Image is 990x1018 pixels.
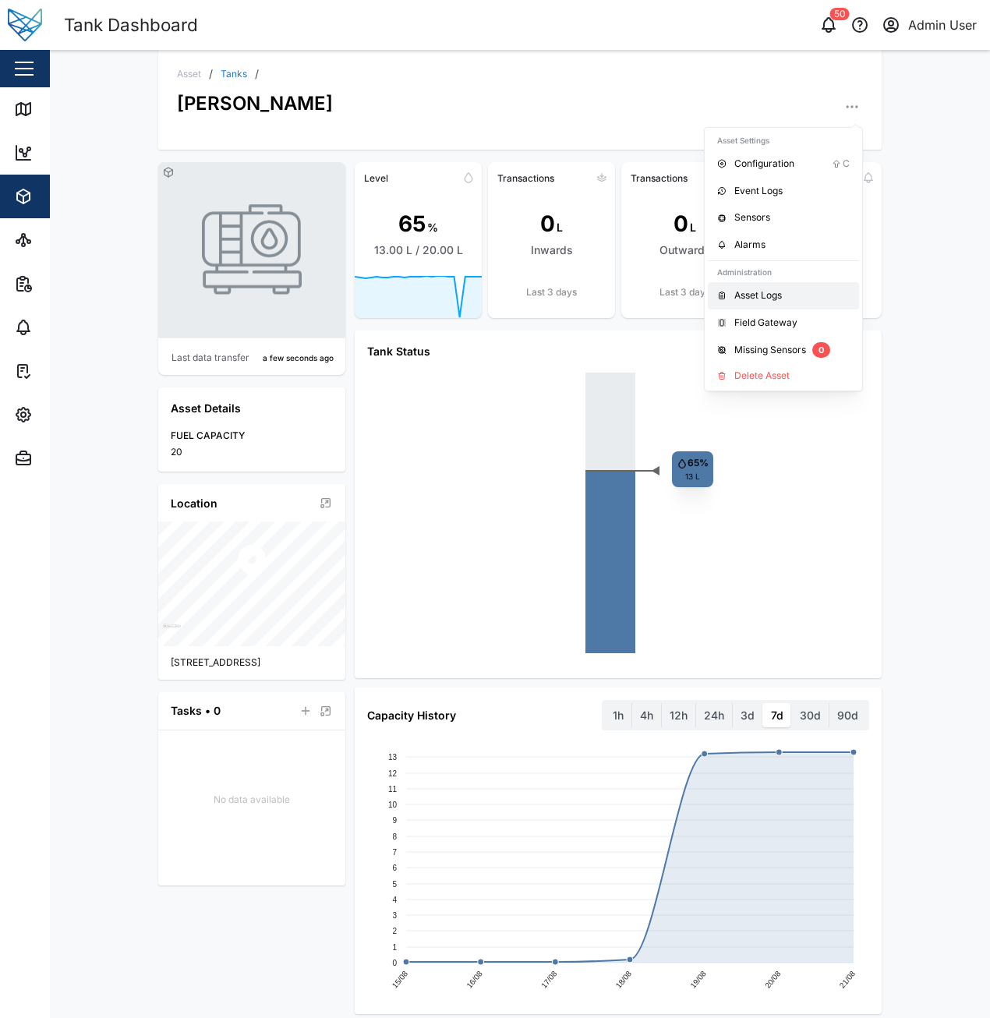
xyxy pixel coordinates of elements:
text: 5 [392,880,397,889]
div: L [557,219,563,236]
div: Last 3 days [621,285,748,300]
img: TANK photo [202,200,302,299]
div: Sensors [734,210,850,225]
div: Event Logs [734,184,850,199]
text: 16/08 [465,970,484,991]
text: 18/08 [614,970,634,991]
text: 13 [388,753,398,762]
div: Tasks • 0 [171,702,221,719]
text: 0 [392,959,397,967]
div: / [255,69,259,80]
div: L [690,219,696,236]
text: 20/08 [763,970,783,991]
div: Map marker [233,542,270,584]
text: 6 [392,864,397,872]
div: Inwards [531,242,573,259]
div: 0 [674,207,688,241]
div: Reports [41,275,94,292]
div: Field Gateway [734,316,850,330]
div: Alarms [41,319,89,336]
text: 15/08 [391,970,410,991]
div: Map [41,101,76,118]
text: 17/08 [539,970,559,991]
label: 7d [763,703,791,728]
div: Administration [708,263,859,283]
div: C [843,157,850,171]
div: Last 3 days [488,285,615,300]
label: 90d [829,703,866,728]
text: 11 [388,785,398,794]
div: No data available [158,793,345,808]
button: Admin User [880,14,978,36]
a: Tanks [221,69,247,79]
div: Missing Sensors [734,343,806,358]
div: Settings [41,406,96,423]
text: 7 [392,848,397,857]
div: a few seconds ago [263,352,334,365]
label: 30d [792,703,829,728]
div: Tank Status [367,343,869,360]
div: Configuration [734,157,832,171]
label: 4h [632,703,661,728]
span: 0 [819,343,824,357]
img: Main Logo [8,8,42,42]
div: % [427,219,438,236]
text: 10 [388,801,398,809]
div: Asset [177,69,201,79]
label: 3d [733,703,762,728]
a: Mapbox logo [163,624,181,642]
div: / [209,69,213,80]
div: [STREET_ADDRESS] [171,656,333,670]
div: Last data transfer [171,351,249,366]
div: 0 [540,207,555,241]
div: Asset Settings [708,131,859,151]
canvas: Map [158,521,345,646]
div: Level [364,172,388,184]
div: [PERSON_NAME] [177,80,333,118]
text: 12 [388,769,398,778]
div: Outwards [659,242,711,259]
text: 2 [392,927,397,935]
text: ◄ [651,463,661,476]
div: Dashboard [41,144,111,161]
div: Assets [41,188,89,205]
div: 20 [171,445,333,460]
text: 8 [392,832,397,841]
div: 65 [398,207,426,241]
text: 1 [392,943,397,952]
label: 1h [605,703,631,728]
div: 13.00 L / 20.00 L [374,242,463,259]
div: Sites [41,232,78,249]
div: Delete Asset [734,370,850,381]
div: Tank Dashboard [64,12,198,39]
text: 4 [392,896,397,904]
div: Admin [41,450,87,467]
text: 3 [392,911,397,920]
label: 24h [696,703,732,728]
text: 19/08 [688,970,708,991]
div: FUEL CAPACITY [171,429,333,444]
div: Admin User [908,16,977,35]
div: Transactions [497,172,554,184]
div: Asset Details [171,400,333,417]
div: Transactions [631,172,688,184]
div: Asset Logs [734,288,850,303]
div: Capacity History [367,707,456,724]
text: 9 [392,816,397,825]
label: 12h [662,703,695,728]
div: Tasks [41,362,83,380]
div: Location [171,495,217,512]
div: 50 [830,8,850,20]
div: Alarms [734,238,850,253]
text: 21/08 [838,970,857,991]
